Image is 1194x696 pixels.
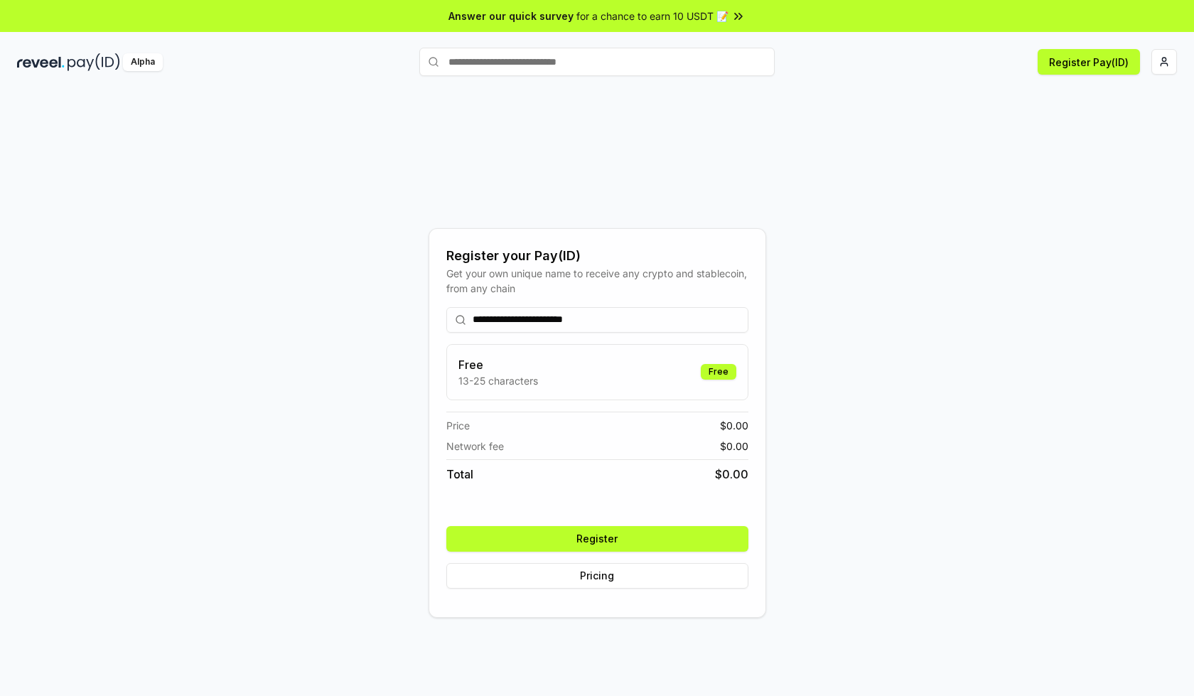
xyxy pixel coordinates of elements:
span: Total [446,466,473,483]
img: pay_id [68,53,120,71]
span: $ 0.00 [720,418,748,433]
span: Answer our quick survey [448,9,574,23]
span: $ 0.00 [720,439,748,454]
button: Register [446,526,748,552]
button: Register Pay(ID) [1038,49,1140,75]
span: $ 0.00 [715,466,748,483]
div: Register your Pay(ID) [446,246,748,266]
div: Get your own unique name to receive any crypto and stablecoin, from any chain [446,266,748,296]
span: Price [446,418,470,433]
span: for a chance to earn 10 USDT 📝 [576,9,728,23]
span: Network fee [446,439,504,454]
div: Alpha [123,53,163,71]
h3: Free [458,356,538,373]
img: reveel_dark [17,53,65,71]
button: Pricing [446,563,748,589]
div: Free [701,364,736,380]
p: 13-25 characters [458,373,538,388]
